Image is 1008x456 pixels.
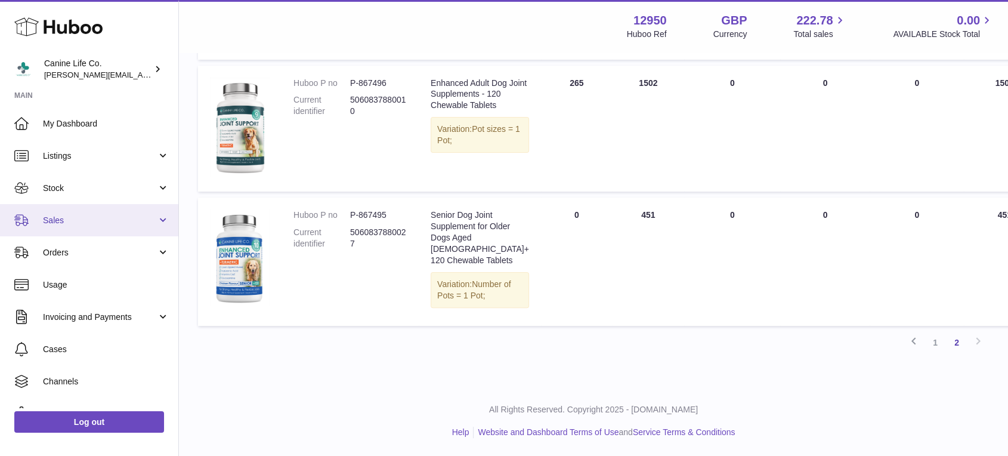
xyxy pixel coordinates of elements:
[914,210,919,220] span: 0
[188,404,998,415] p: All Rights Reserved. Copyright 2025 - [DOMAIN_NAME]
[957,13,980,29] span: 0.00
[44,70,239,79] span: [PERSON_NAME][EMAIL_ADDRESS][DOMAIN_NAME]
[43,376,169,387] span: Channels
[721,13,747,29] strong: GBP
[14,60,32,78] img: kevin@clsgltd.co.uk
[43,183,157,194] span: Stock
[43,247,157,258] span: Orders
[924,332,946,353] a: 1
[431,272,529,308] div: Variation:
[713,29,747,40] div: Currency
[350,78,407,89] dd: P-867496
[293,227,350,249] dt: Current identifier
[350,227,407,249] dd: 5060837880027
[437,124,520,145] span: Pot sizes = 1 Pot;
[431,209,529,266] div: Senior Dog Joint Supplement for Older Dogs Aged [DEMOGRAPHIC_DATA]+ 120 Chewable Tablets
[431,78,529,112] div: Enhanced Adult Dog Joint Supplements - 120 Chewable Tablets
[452,427,469,437] a: Help
[946,332,967,353] a: 2
[43,279,169,291] span: Usage
[893,29,994,40] span: AVAILABLE Stock Total
[43,408,169,420] span: Settings
[793,13,846,40] a: 222.78 Total sales
[293,78,350,89] dt: Huboo P no
[478,427,619,437] a: Website and Dashboard Terms of Use
[350,94,407,117] dd: 5060837880010
[43,344,169,355] span: Cases
[541,198,613,325] td: 0
[633,427,735,437] a: Service Terms & Conditions
[293,209,350,221] dt: Huboo P no
[43,312,157,323] span: Invoicing and Payments
[793,29,846,40] span: Total sales
[43,118,169,130] span: My Dashboard
[14,411,164,433] a: Log out
[431,117,529,153] div: Variation:
[914,78,919,88] span: 0
[613,198,684,325] td: 451
[350,209,407,221] dd: P-867495
[210,209,270,306] img: product image
[780,66,870,192] td: 0
[474,427,735,438] li: and
[684,66,781,192] td: 0
[796,13,833,29] span: 222.78
[541,66,613,192] td: 265
[627,29,667,40] div: Huboo Ref
[613,66,684,192] td: 1502
[210,78,270,177] img: product image
[293,94,350,117] dt: Current identifier
[43,215,157,226] span: Sales
[633,13,667,29] strong: 12950
[780,198,870,325] td: 0
[437,279,511,300] span: Number of Pots = 1 Pot;
[893,13,994,40] a: 0.00 AVAILABLE Stock Total
[44,58,151,81] div: Canine Life Co.
[684,198,781,325] td: 0
[43,150,157,162] span: Listings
